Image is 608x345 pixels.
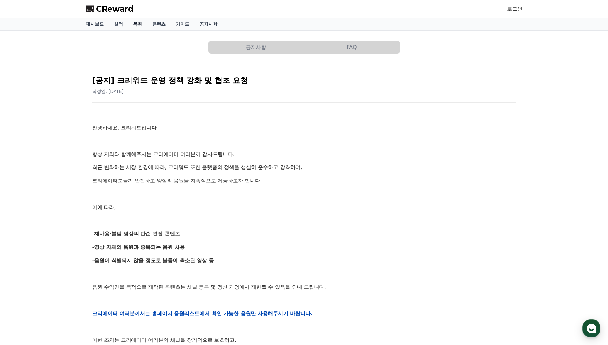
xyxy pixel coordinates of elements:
a: 음원 [131,18,145,30]
strong: 크리에이터 여러분께서는 홈페이지 음원리스트에서 확인 가능한 음원만 사용해주시기 바랍니다. [92,310,313,317]
a: 대시보드 [81,18,109,30]
span: 작성일: [DATE] [92,89,124,94]
p: 항상 저희와 함께해주시는 크리에이터 여러분께 감사드립니다. [92,150,516,158]
a: 로그인 [507,5,522,13]
a: 홈 [2,203,42,218]
span: CReward [96,4,134,14]
span: 홈 [20,212,24,217]
button: FAQ [304,41,400,54]
a: 대화 [42,203,82,218]
a: 콘텐츠 [147,18,171,30]
span: 설정 [99,212,106,217]
a: 공지사항 [194,18,222,30]
a: CReward [86,4,134,14]
strong: -재사용·불펌 영상의 단순 편집 콘텐츠 [92,231,180,237]
h2: [공지] 크리워드 운영 정책 강화 및 협조 요청 [92,75,516,86]
a: 가이드 [171,18,194,30]
button: 공지사항 [208,41,304,54]
p: 음원 수익만을 목적으로 제작된 콘텐츠는 채널 등록 및 정산 과정에서 제한될 수 있음을 안내 드립니다. [92,283,516,291]
a: 실적 [109,18,128,30]
strong: -음원이 식별되지 않을 정도로 볼륨이 축소된 영상 등 [92,257,214,264]
p: 최근 변화하는 시장 환경에 따라, 크리워드 또한 플랫폼의 정책을 성실히 준수하고 강화하여, [92,163,516,172]
a: 설정 [82,203,123,218]
p: 안녕하세요, 크리워드입니다. [92,124,516,132]
strong: -영상 자체의 음원과 중복되는 음원 사용 [92,244,185,250]
span: 대화 [58,212,66,218]
p: 이번 조치는 크리에이터 여러분의 채널을 장기적으로 보호하고, [92,336,516,344]
p: 크리에이터분들께 안전하고 양질의 음원을 지속적으로 제공하고자 합니다. [92,177,516,185]
p: 이에 따라, [92,203,516,211]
